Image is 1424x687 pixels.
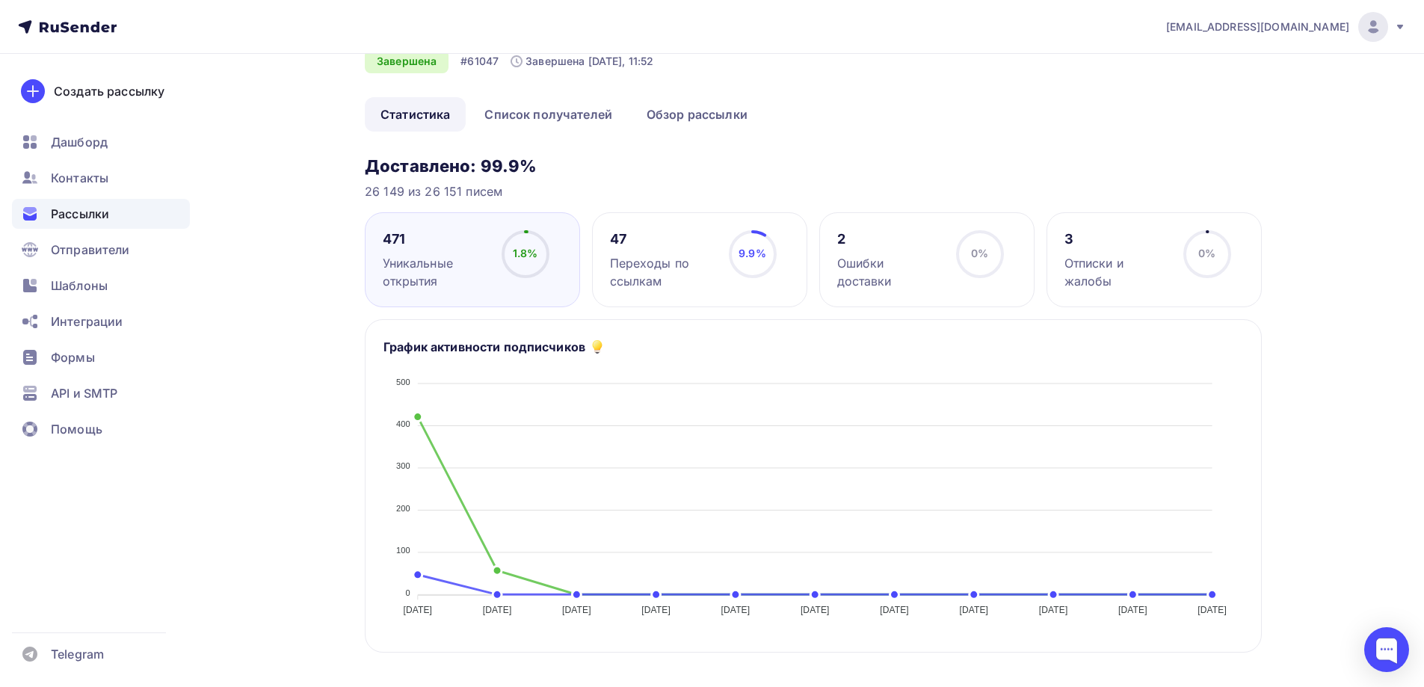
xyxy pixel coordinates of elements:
tspan: [DATE] [1118,605,1147,615]
a: Шаблоны [12,271,190,301]
span: Контакты [51,169,108,187]
span: Telegram [51,645,104,663]
div: Ошибки доставки [837,254,943,290]
tspan: 400 [396,419,410,428]
span: 0% [971,247,988,259]
span: [EMAIL_ADDRESS][DOMAIN_NAME] [1166,19,1349,34]
span: Помощь [51,420,102,438]
a: Рассылки [12,199,190,229]
tspan: 100 [396,546,410,555]
tspan: [DATE] [403,605,432,615]
div: 2 [837,230,943,248]
h3: Доставлено: 99.9% [365,155,1262,176]
tspan: 0 [406,588,410,597]
tspan: [DATE] [880,605,909,615]
a: Отправители [12,235,190,265]
tspan: [DATE] [562,605,591,615]
span: Рассылки [51,205,109,223]
tspan: [DATE] [1039,605,1068,615]
span: 9.9% [739,247,766,259]
tspan: [DATE] [959,605,988,615]
tspan: 300 [396,461,410,470]
tspan: 200 [396,504,410,513]
a: Список получателей [469,97,628,132]
span: Шаблоны [51,277,108,295]
div: 3 [1064,230,1170,248]
a: Обзор рассылки [631,97,763,132]
a: Контакты [12,163,190,193]
div: 47 [610,230,715,248]
div: Завершена [DATE], 11:52 [511,54,653,69]
span: Интеграции [51,312,123,330]
a: [EMAIL_ADDRESS][DOMAIN_NAME] [1166,12,1406,42]
a: Дашборд [12,127,190,157]
span: Формы [51,348,95,366]
div: Отписки и жалобы [1064,254,1170,290]
div: 471 [383,230,488,248]
div: Переходы по ссылкам [610,254,715,290]
span: 0% [1198,247,1215,259]
a: Формы [12,342,190,372]
tspan: [DATE] [483,605,512,615]
tspan: [DATE] [1198,605,1227,615]
div: 26 149 из 26 151 писем [365,182,1262,200]
span: Дашборд [51,133,108,151]
div: Завершена [365,49,449,73]
span: API и SMTP [51,384,117,402]
tspan: [DATE] [641,605,671,615]
a: Статистика [365,97,466,132]
tspan: [DATE] [801,605,830,615]
div: Создать рассылку [54,82,164,100]
span: 1.8% [513,247,538,259]
div: #61047 [460,54,499,69]
span: Отправители [51,241,130,259]
div: Уникальные открытия [383,254,488,290]
tspan: [DATE] [721,605,750,615]
h5: График активности подписчиков [383,338,585,356]
tspan: 500 [396,378,410,386]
